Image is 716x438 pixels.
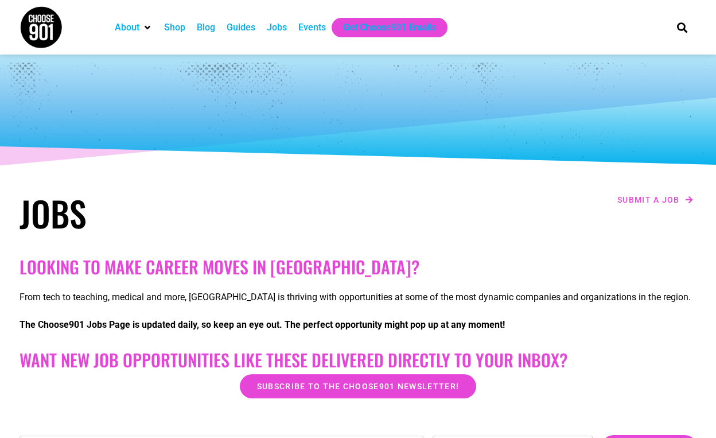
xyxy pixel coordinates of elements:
[20,290,696,304] p: From tech to teaching, medical and more, [GEOGRAPHIC_DATA] is thriving with opportunities at some...
[20,319,505,330] strong: The Choose901 Jobs Page is updated daily, so keep an eye out. The perfect opportunity might pop u...
[109,18,657,37] nav: Main nav
[20,350,696,370] h2: Want New Job Opportunities like these Delivered Directly to your Inbox?
[115,21,139,34] a: About
[614,192,696,207] a: Submit a job
[240,374,476,398] a: Subscribe to the Choose901 newsletter!
[257,382,459,390] span: Subscribe to the Choose901 newsletter!
[343,21,436,34] a: Get Choose901 Emails
[197,21,215,34] a: Blog
[164,21,185,34] a: Shop
[617,196,680,204] span: Submit a job
[267,21,287,34] a: Jobs
[298,21,326,34] a: Events
[227,21,255,34] a: Guides
[673,18,692,37] div: Search
[20,257,696,277] h2: Looking to make career moves in [GEOGRAPHIC_DATA]?
[20,192,352,234] h1: Jobs
[109,18,158,37] div: About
